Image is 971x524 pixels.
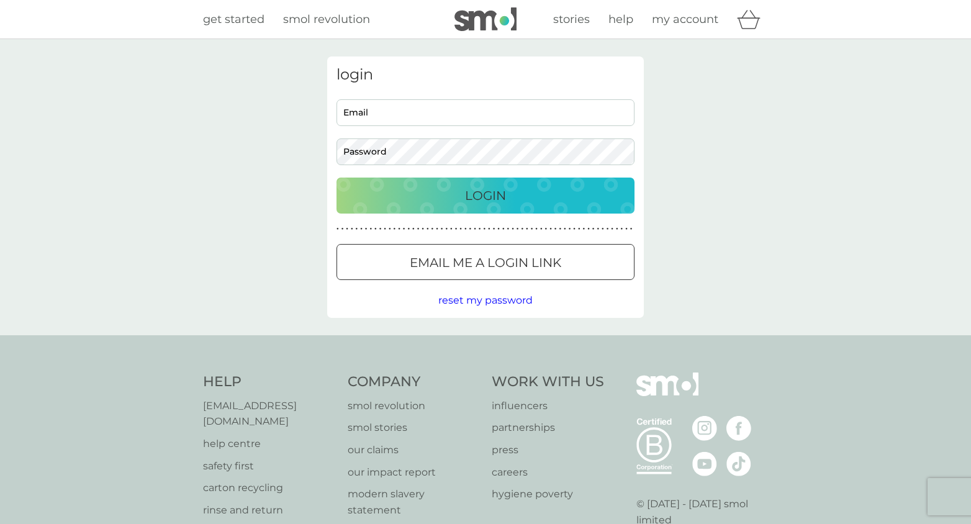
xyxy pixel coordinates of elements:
div: basket [737,7,768,32]
img: visit the smol Facebook page [726,416,751,441]
p: ● [427,226,429,232]
img: visit the smol Youtube page [692,451,717,476]
a: help centre [203,436,335,452]
p: ● [621,226,623,232]
p: ● [341,226,344,232]
a: our impact report [348,464,480,481]
span: stories [553,12,590,26]
p: ● [450,226,453,232]
p: ● [455,226,458,232]
p: ● [351,226,353,232]
p: ● [493,226,495,232]
a: our claims [348,442,480,458]
p: hygiene poverty [492,486,604,502]
p: ● [535,226,538,232]
p: ● [545,226,548,232]
a: stories [553,11,590,29]
p: ● [436,226,438,232]
button: Email me a login link [336,244,635,280]
p: ● [488,226,490,232]
p: ● [540,226,543,232]
h4: Work With Us [492,373,604,392]
p: ● [521,226,523,232]
span: reset my password [438,294,533,306]
p: ● [554,226,557,232]
a: careers [492,464,604,481]
span: help [608,12,633,26]
p: influencers [492,398,604,414]
a: safety first [203,458,335,474]
p: ● [625,226,628,232]
p: ● [431,226,434,232]
a: carton recycling [203,480,335,496]
p: ● [564,226,566,232]
a: help [608,11,633,29]
p: ● [578,226,580,232]
img: smol [454,7,517,31]
a: smol revolution [283,11,370,29]
a: rinse and return [203,502,335,518]
p: ● [356,226,358,232]
p: ● [616,226,618,232]
span: smol revolution [283,12,370,26]
p: ● [474,226,476,232]
span: my account [652,12,718,26]
p: ● [412,226,415,232]
p: ● [507,226,510,232]
img: visit the smol Tiktok page [726,451,751,476]
p: ● [517,226,519,232]
p: ● [417,226,420,232]
p: ● [369,226,372,232]
a: smol stories [348,420,480,436]
a: my account [652,11,718,29]
p: ● [607,226,609,232]
img: smol [636,373,698,415]
span: get started [203,12,264,26]
p: ● [497,226,500,232]
p: ● [526,226,528,232]
p: ● [512,226,514,232]
a: modern slavery statement [348,486,480,518]
p: Email me a login link [410,253,561,273]
p: ● [502,226,505,232]
p: ● [464,226,467,232]
p: ● [346,226,348,232]
a: press [492,442,604,458]
p: ● [569,226,571,232]
p: ● [422,226,424,232]
p: ● [559,226,561,232]
p: ● [360,226,363,232]
p: ● [597,226,599,232]
p: ● [407,226,410,232]
a: partnerships [492,420,604,436]
img: visit the smol Instagram page [692,416,717,441]
p: ● [611,226,613,232]
p: ● [483,226,486,232]
p: ● [384,226,386,232]
p: ● [469,226,472,232]
a: smol revolution [348,398,480,414]
p: ● [592,226,595,232]
p: ● [365,226,368,232]
a: [EMAIL_ADDRESS][DOMAIN_NAME] [203,398,335,430]
p: ● [583,226,585,232]
button: Login [336,178,635,214]
p: ● [573,226,576,232]
p: ● [479,226,481,232]
p: ● [441,226,443,232]
p: ● [374,226,377,232]
p: ● [394,226,396,232]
